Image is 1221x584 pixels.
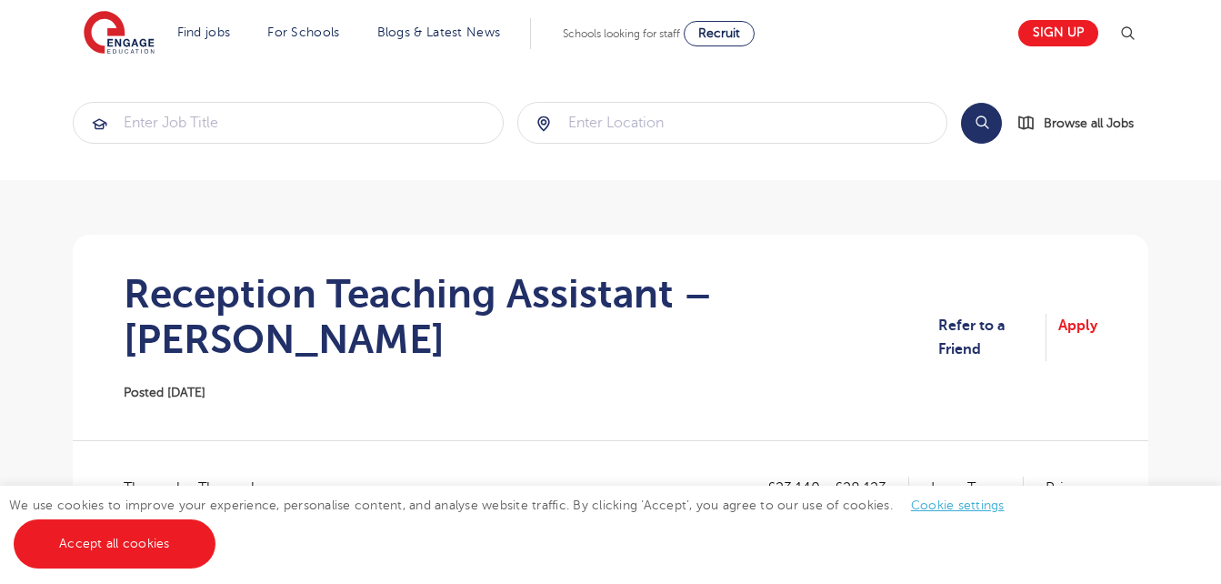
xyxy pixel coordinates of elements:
a: Refer to a Friend [938,314,1046,362]
input: Submit [74,103,503,143]
a: Recruit [684,21,755,46]
span: We use cookies to improve your experience, personalise content, and analyse website traffic. By c... [9,498,1023,550]
img: Engage Education [84,11,155,56]
a: Find jobs [177,25,231,39]
div: Submit [517,102,948,144]
a: Sign up [1018,20,1098,46]
p: £23,140 - £28,123 [767,477,909,500]
div: Submit [73,102,504,144]
span: Browse all Jobs [1044,113,1134,134]
span: Schools looking for staff [563,27,680,40]
span: Recruit [698,26,740,40]
span: Posted [DATE] [124,386,205,399]
input: Submit [518,103,947,143]
p: Long Term [931,477,1024,500]
a: Accept all cookies [14,519,215,569]
p: Primary [1046,477,1097,500]
span: Thurrock - Thurrock [124,477,276,500]
a: Blogs & Latest News [377,25,501,39]
a: Apply [1058,314,1097,362]
a: Browse all Jobs [1016,113,1148,134]
h1: Reception Teaching Assistant – [PERSON_NAME] [124,271,938,362]
a: For Schools [267,25,339,39]
a: Cookie settings [911,498,1005,512]
button: Search [961,103,1002,144]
